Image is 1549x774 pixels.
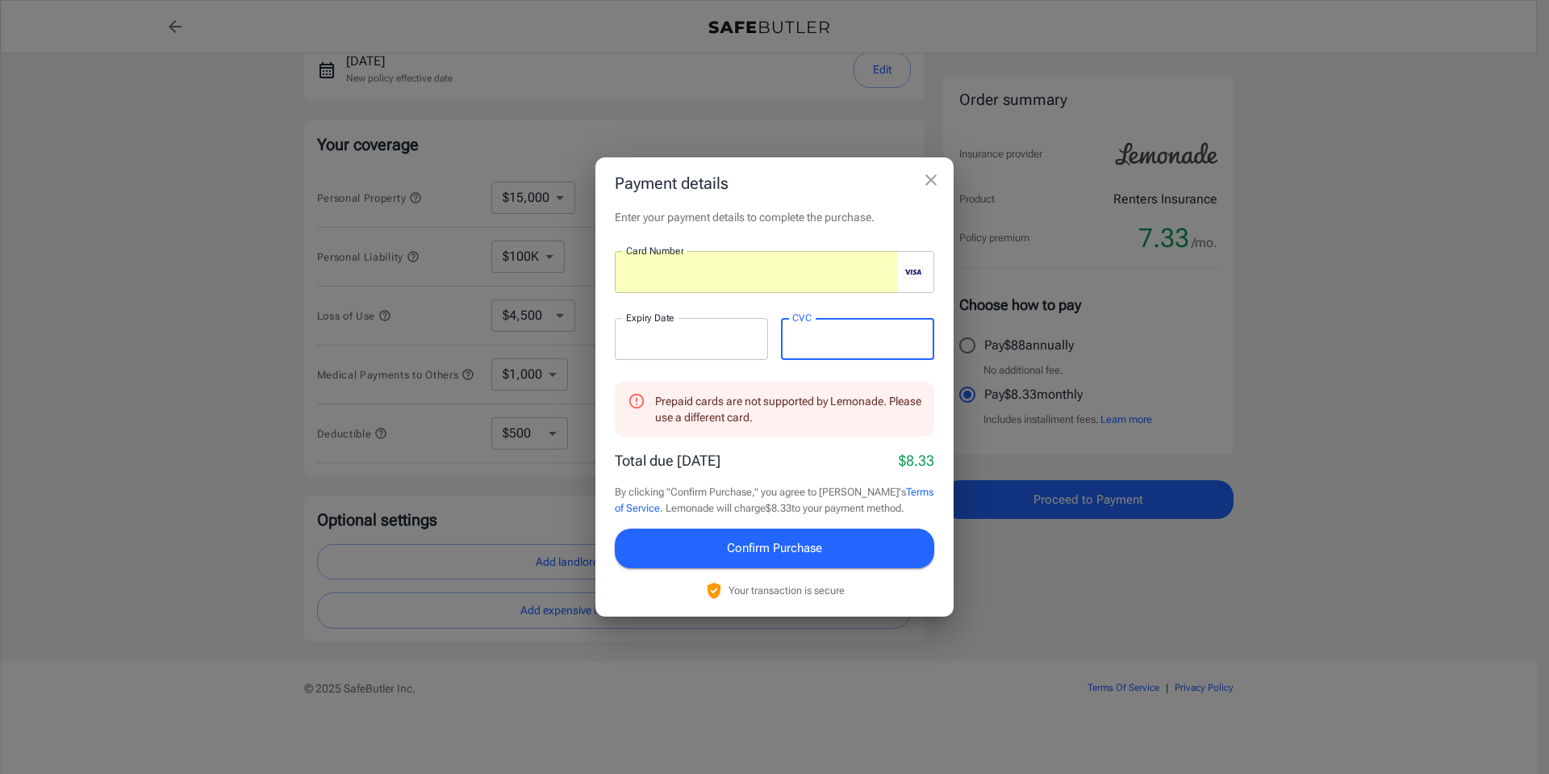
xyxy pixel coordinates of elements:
p: By clicking "Confirm Purchase," you agree to [PERSON_NAME]'s . Lemonade will charge $8.33 to your... [615,484,934,516]
p: $8.33 [899,450,934,471]
label: Card Number [626,244,683,257]
label: CVC [792,311,812,324]
a: Terms of Service [615,486,933,514]
div: Prepaid cards are not supported by Lemonade. Please use a different card. [655,387,921,432]
span: Confirm Purchase [727,538,822,559]
label: Expiry Date [626,311,674,324]
button: close [915,164,947,196]
p: Total due [DATE] [615,450,720,471]
iframe: Secure CVC input frame [792,332,923,347]
iframe: Secure expiration date input frame [626,332,757,347]
h2: Payment details [595,157,954,209]
p: Enter your payment details to complete the purchase. [615,209,934,225]
svg: visa [904,266,923,278]
p: Your transaction is secure [729,583,845,598]
button: Confirm Purchase [615,529,934,567]
iframe: Secure card number input frame [626,265,897,280]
